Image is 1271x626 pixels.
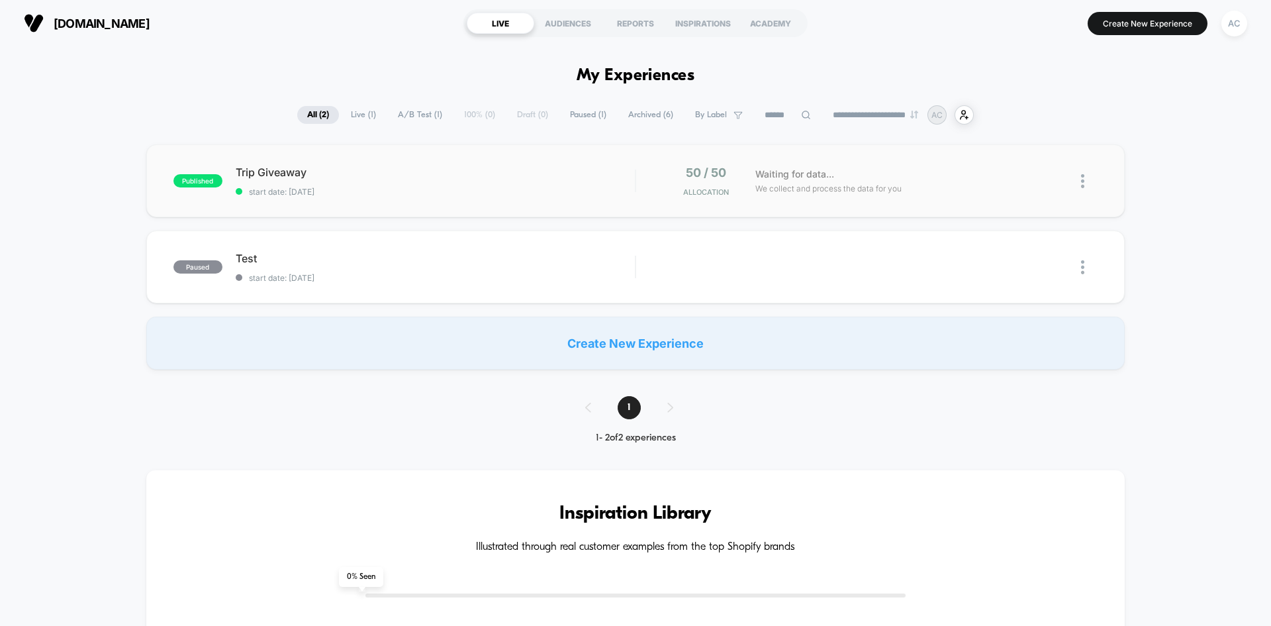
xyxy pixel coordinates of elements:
span: start date: [DATE] [236,187,635,197]
span: paused [173,260,222,274]
span: Trip Giveaway [236,166,635,179]
span: [DOMAIN_NAME] [54,17,150,30]
span: We collect and process the data for you [755,182,902,195]
span: All ( 2 ) [297,106,339,124]
div: LIVE [467,13,534,34]
div: AC [1221,11,1247,36]
h1: My Experiences [577,66,695,85]
h3: Inspiration Library [186,503,1085,525]
h4: Illustrated through real customer examples from the top Shopify brands [186,541,1085,554]
div: 1 - 2 of 2 experiences [572,433,700,444]
span: Test [236,252,635,265]
span: published [173,174,222,187]
span: Allocation [683,187,729,197]
span: 0 % Seen [339,567,383,587]
div: AUDIENCES [534,13,602,34]
span: Waiting for data... [755,167,834,182]
span: Paused ( 1 ) [560,106,616,124]
span: Live ( 1 ) [341,106,386,124]
div: INSPIRATIONS [669,13,737,34]
div: Create New Experience [146,317,1125,370]
img: end [910,111,918,119]
div: REPORTS [602,13,669,34]
img: close [1081,260,1084,274]
span: 1 [618,396,641,419]
span: A/B Test ( 1 ) [388,106,452,124]
span: By Label [695,110,727,120]
span: Archived ( 6 ) [618,106,683,124]
span: 50 / 50 [686,166,726,180]
p: AC [931,110,943,120]
img: Visually logo [24,13,44,33]
button: Create New Experience [1088,12,1207,35]
div: ACADEMY [737,13,804,34]
button: AC [1217,10,1251,37]
img: close [1081,174,1084,188]
span: start date: [DATE] [236,273,635,283]
button: [DOMAIN_NAME] [20,13,154,34]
